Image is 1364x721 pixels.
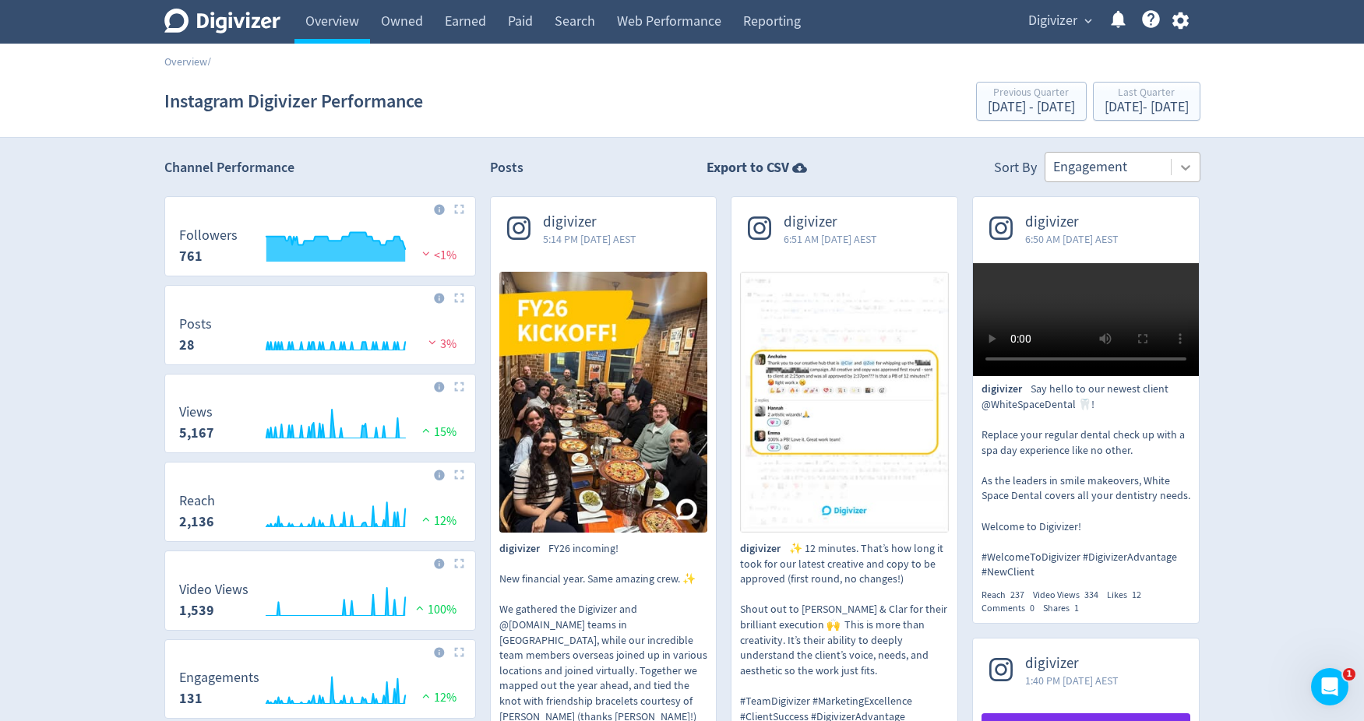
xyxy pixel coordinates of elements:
[1030,602,1034,614] span: 0
[179,336,195,354] strong: 28
[171,228,469,269] svg: Followers 761
[1084,589,1098,601] span: 334
[1343,668,1355,681] span: 1
[784,231,877,247] span: 6:51 AM [DATE] AEST
[418,248,434,259] img: negative-performance.svg
[207,55,211,69] span: /
[982,602,1043,615] div: Comments
[1023,9,1096,33] button: Digivizer
[454,204,464,214] img: Placeholder
[425,336,440,348] img: negative-performance.svg
[490,158,523,182] h2: Posts
[1074,602,1079,614] span: 1
[1025,213,1119,231] span: digivizer
[164,158,476,178] h2: Channel Performance
[418,424,434,436] img: positive-performance.svg
[1025,231,1119,247] span: 6:50 AM [DATE] AEST
[499,541,548,557] span: digivizer
[171,405,469,446] svg: Views 5,167
[412,602,456,617] span: 100%
[171,582,469,624] svg: Video Views 1,539
[1043,602,1087,615] div: Shares
[988,87,1075,100] div: Previous Quarter
[454,382,464,392] img: Placeholder
[988,100,1075,114] div: [DATE] - [DATE]
[543,213,636,231] span: digivizer
[982,382,1031,397] span: digivizer
[179,424,214,442] strong: 5,167
[454,470,464,480] img: Placeholder
[973,197,1199,614] a: digivizer6:50 AM [DATE] AESTdigivizerSay hello to our newest client @WhiteSpaceDental 🦷! Replace ...
[179,689,203,708] strong: 131
[1105,100,1189,114] div: [DATE] - [DATE]
[418,513,456,529] span: 12%
[1081,14,1095,28] span: expand_more
[412,602,428,614] img: positive-performance.svg
[418,690,456,705] span: 12%
[1107,589,1150,602] div: Likes
[740,272,949,533] img: ✨ 12 minutes. That’s how long it took for our latest creative and copy to be approved (first roun...
[1033,589,1107,602] div: Video Views
[179,492,215,510] dt: Reach
[994,158,1037,182] div: Sort By
[1132,589,1141,601] span: 12
[179,247,203,266] strong: 761
[740,541,789,557] span: digivizer
[418,248,456,263] span: <1%
[707,158,789,178] strong: Export to CSV
[164,76,423,126] h1: Instagram Digivizer Performance
[454,647,464,657] img: Placeholder
[171,494,469,535] svg: Reach 2,136
[179,315,212,333] dt: Posts
[499,272,708,533] img: FY26 incoming! New financial year. Same amazing crew. ✨ We gathered the Digivizer and @GoTo.Game ...
[1025,673,1119,688] span: 1:40 PM [DATE] AEST
[1028,9,1077,33] span: Digivizer
[1010,589,1024,601] span: 237
[179,512,214,531] strong: 2,136
[418,690,434,702] img: positive-performance.svg
[179,669,259,687] dt: Engagements
[1025,655,1119,673] span: digivizer
[1093,82,1200,121] button: Last Quarter[DATE]- [DATE]
[543,231,636,247] span: 5:14 PM [DATE] AEST
[982,589,1033,602] div: Reach
[454,293,464,303] img: Placeholder
[982,382,1190,580] p: Say hello to our newest client @WhiteSpaceDental 🦷! Replace your regular dental check up with a s...
[179,227,238,244] dt: Followers
[425,336,456,352] span: 3%
[418,424,456,440] span: 15%
[179,403,214,421] dt: Views
[164,55,207,69] a: Overview
[179,601,214,620] strong: 1,539
[1311,668,1348,705] iframe: Intercom live chat
[418,513,434,525] img: positive-performance.svg
[1105,87,1189,100] div: Last Quarter
[976,82,1087,121] button: Previous Quarter[DATE] - [DATE]
[454,558,464,568] img: Placeholder
[171,670,469,712] svg: Engagements 131
[171,317,469,358] svg: Posts 28
[179,581,248,599] dt: Video Views
[784,213,877,231] span: digivizer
